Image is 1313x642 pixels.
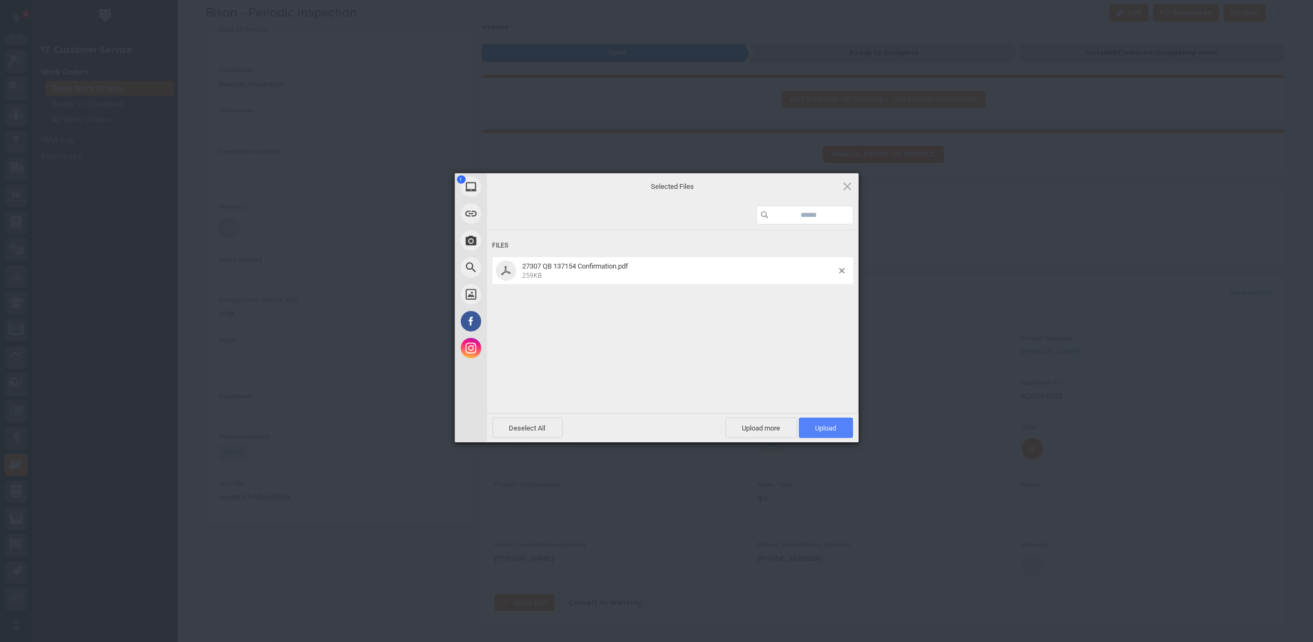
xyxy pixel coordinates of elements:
[519,262,839,280] span: 27307 QB 137154 Confirmation.pdf
[841,180,853,192] span: Click here or hit ESC to close picker
[523,272,542,279] span: 259KB
[455,335,584,362] div: Instagram
[493,236,853,256] div: Files
[565,181,781,191] span: Selected Files
[455,173,584,200] div: My Device
[455,254,584,281] div: Web Search
[799,418,853,438] span: Upload
[455,281,584,308] div: Unsplash
[816,424,837,432] span: Upload
[493,418,563,438] span: Deselect All
[457,175,466,184] span: 1
[523,262,629,270] span: 27307 QB 137154 Confirmation.pdf
[455,200,584,227] div: Link (URL)
[455,227,584,254] div: Take Photo
[455,308,584,335] div: Facebook
[726,418,797,438] span: Upload more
